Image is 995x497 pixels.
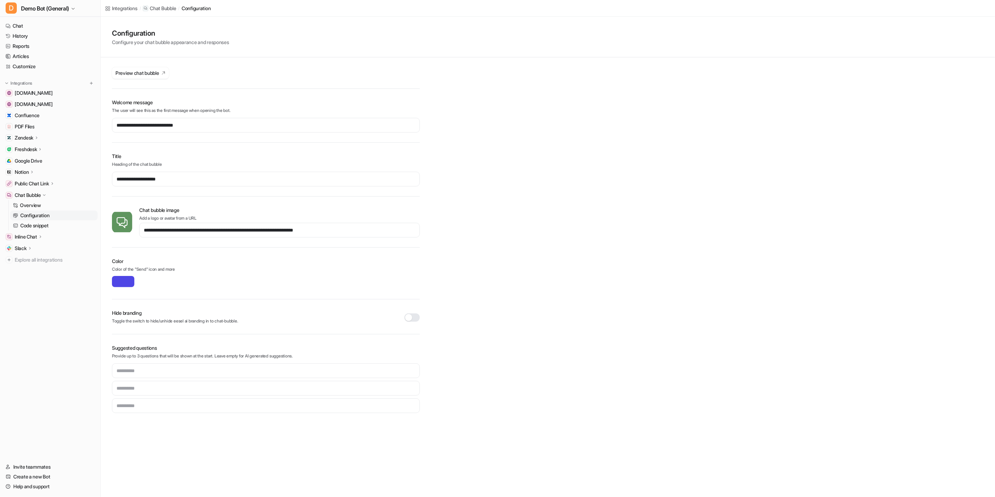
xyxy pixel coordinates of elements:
div: Integrations [112,5,137,12]
img: www.airbnb.com [7,102,11,106]
a: History [3,31,98,41]
a: Customize [3,62,98,71]
span: [DOMAIN_NAME] [15,90,52,97]
a: PDF FilesPDF Files [3,122,98,132]
h3: Hide branding [112,309,404,317]
span: Demo Bot (General) [21,3,69,13]
a: Chat Bubble [143,5,176,12]
img: chat [112,211,132,233]
img: Zendesk [7,136,11,140]
a: Invite teammates [3,462,98,472]
p: Provide up to 3 questions that will be shown at the start. Leave empty for AI generated suggestions. [112,353,420,359]
button: Integrations [3,80,34,87]
h2: Welcome message [112,99,420,106]
p: The user will see this as the first message when opening the bot. [112,107,420,114]
p: Toggle the switch to hide/unhide eesel ai branding in to chat-bubble. [112,318,404,324]
p: Chat Bubble [150,5,176,12]
h2: Color [112,257,420,265]
img: Public Chat Link [7,182,11,186]
a: Help and support [3,482,98,491]
p: Integrations [10,80,32,86]
a: ConfluenceConfluence [3,111,98,120]
a: Integrations [105,5,137,12]
span: / [140,5,141,12]
p: Zendesk [15,134,33,141]
a: Articles [3,51,98,61]
a: Reports [3,41,98,51]
p: Configure your chat bubble appearance and responses [112,38,229,46]
p: Inline Chat [15,233,37,240]
p: Public Chat Link [15,180,49,187]
p: Chat Bubble [15,192,41,199]
img: Chat Bubble [7,193,11,197]
p: Configuration [20,212,49,219]
img: menu_add.svg [89,81,94,86]
a: www.airbnb.com[DOMAIN_NAME] [3,99,98,109]
p: Add a logo or avatar from a URL [139,215,420,221]
img: PDF Files [7,125,11,129]
img: Freshdesk [7,147,11,151]
img: expand menu [4,81,9,86]
a: Create a new Bot [3,472,98,482]
button: Preview chat bubble [112,67,169,79]
img: explore all integrations [6,256,13,263]
span: Preview chat bubble [115,69,159,77]
span: Google Drive [15,157,42,164]
a: Code snippet [10,221,98,230]
h2: Chat bubble image [139,206,420,214]
h2: Title [112,152,420,160]
span: [DOMAIN_NAME] [15,101,52,108]
p: Color of the "Send" icon and more [112,266,420,275]
span: Explore all integrations [15,254,95,265]
p: Slack [15,245,27,252]
p: Code snippet [20,222,49,229]
span: PDF Files [15,123,34,130]
span: D [6,2,17,14]
p: Overview [20,202,41,209]
p: Notion [15,169,29,176]
h1: Configuration [112,28,229,38]
a: Explore all integrations [3,255,98,265]
p: Freshdesk [15,146,37,153]
a: Configuration [10,211,98,220]
a: www.atlassian.com[DOMAIN_NAME] [3,88,98,98]
a: Overview [10,200,98,210]
a: configuration [182,5,211,12]
img: www.atlassian.com [7,91,11,95]
img: Google Drive [7,159,11,163]
a: Chat [3,21,98,31]
p: Heading of the chat bubble [112,161,420,168]
img: Inline Chat [7,235,11,239]
img: Confluence [7,113,11,118]
img: Slack [7,246,11,250]
span: Confluence [15,112,40,119]
span: / [178,5,179,12]
h2: Suggested questions [112,344,420,352]
img: Notion [7,170,11,174]
a: Google DriveGoogle Drive [3,156,98,166]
